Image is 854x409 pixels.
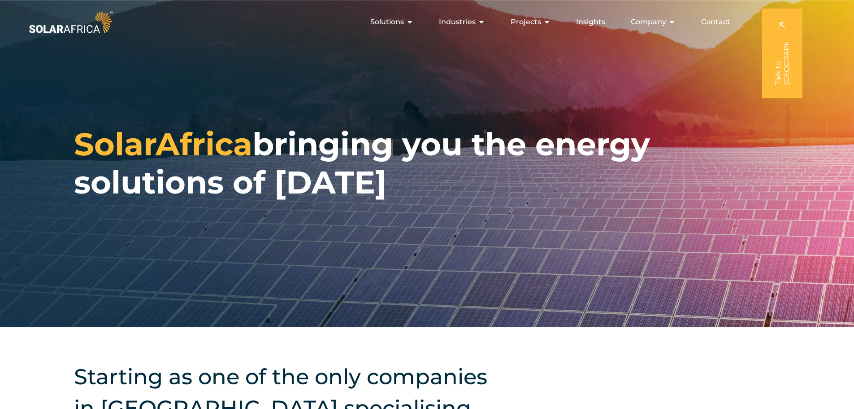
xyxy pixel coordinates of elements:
span: Company [631,17,666,27]
div: Menu Toggle [115,13,737,31]
a: Contact [701,17,730,27]
span: Solutions [370,17,404,27]
a: Insights [576,17,605,27]
h1: bringing you the energy solutions of [DATE] [74,125,780,202]
span: Industries [439,17,476,27]
span: Projects [511,17,541,27]
nav: Menu [115,13,737,31]
span: SolarAfrica [74,125,252,163]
